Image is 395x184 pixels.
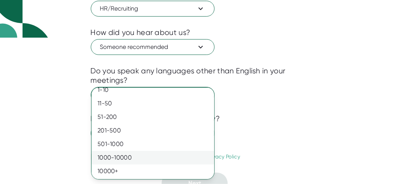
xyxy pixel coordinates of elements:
[92,97,220,110] div: 11-50
[92,151,220,164] div: 1000-10000
[92,110,220,124] div: 51-200
[92,83,220,97] div: 1-10
[92,164,220,178] div: 10000+
[92,124,220,137] div: 201-500
[92,137,220,151] div: 501-1000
